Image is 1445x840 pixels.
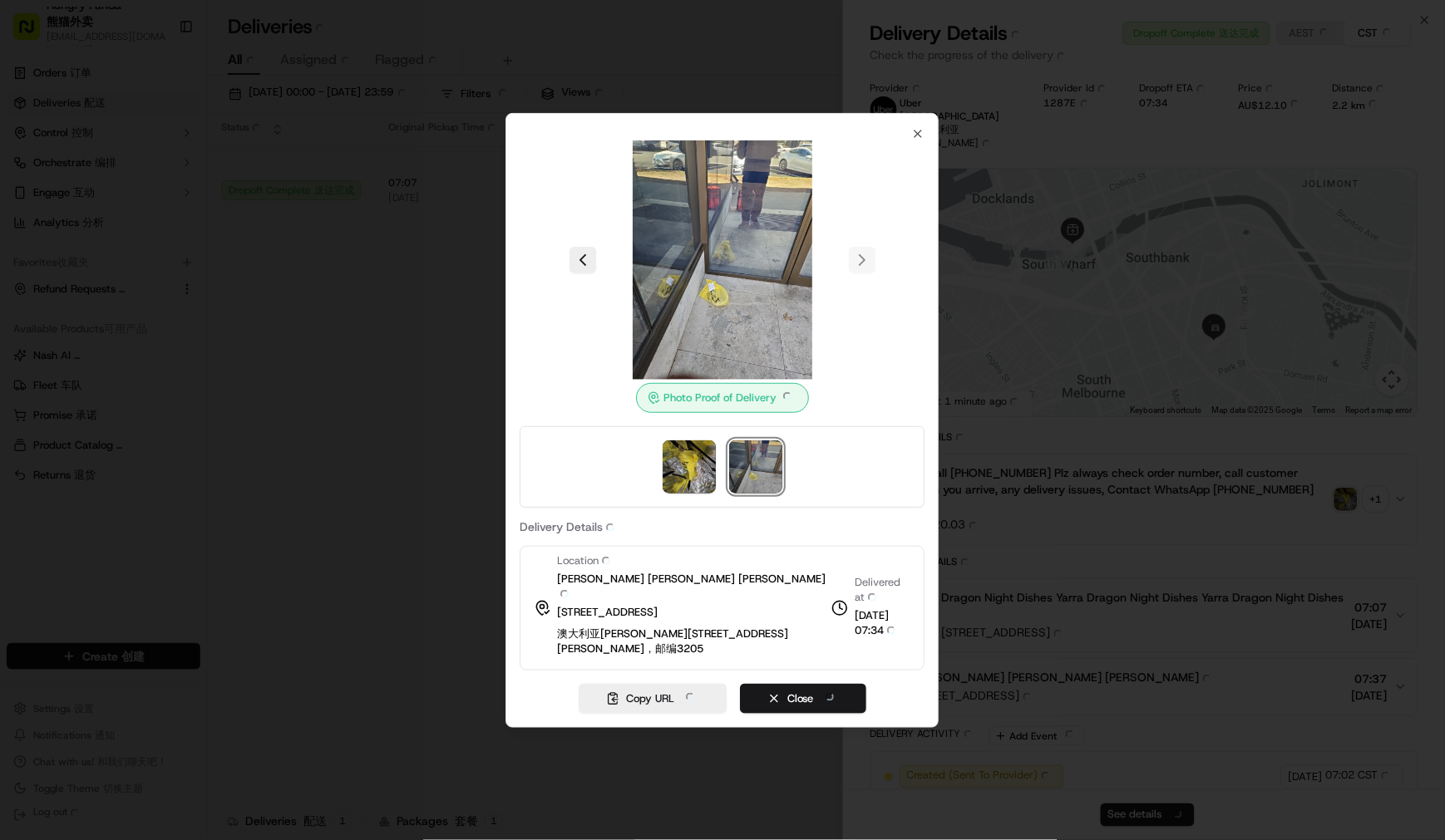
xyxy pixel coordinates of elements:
div: We're available if you need us! [75,175,229,189]
span: Pylon [165,412,201,425]
span: [PERSON_NAME] [PERSON_NAME] [PERSON_NAME] [557,572,828,605]
span: [PERSON_NAME] [52,302,135,316]
img: 1736555255976-a54dd68f-1ca7-489b-9aae-adbdc363a1c4 [33,303,47,317]
a: 💻API Documentation [134,365,274,395]
span: [STREET_ADDRESS] [557,605,828,663]
img: 1736555255976-a54dd68f-1ca7-489b-9aae-adbdc363a1c4 [17,159,47,189]
img: 1727276513143-84d647e1-66c0-4f92-a045-3c9f9f5dfd92 [35,159,65,189]
img: Asif Zaman Khan [17,287,43,313]
p: Welcome 👋 [17,66,303,93]
a: 📗Knowledge Base [10,365,134,395]
div: 💻 [141,373,154,386]
img: Nash [17,17,50,50]
button: Copy URL [579,684,727,714]
input: Got a question? Start typing here... [43,107,299,125]
button: Close [740,684,866,714]
span: Location [557,553,617,572]
button: Start new chat [283,164,303,184]
span: 9月17日 [64,258,103,271]
span: Knowledge Base [33,371,127,388]
a: Powered byPylon [117,411,201,425]
div: Start new chat [75,159,273,175]
span: Delivered at [855,575,910,608]
div: Photo Proof of Delivery [636,383,809,413]
span: • [138,302,144,316]
span: 8月27日 [147,302,186,316]
span: API Documentation [157,371,267,388]
div: 📗 [17,373,30,386]
div: Past conversations [17,216,111,229]
img: photo_proof_of_delivery image [603,140,842,380]
span: [DATE] 07:34 [855,608,910,641]
img: photo_proof_of_delivery image [729,440,782,494]
button: See all [258,213,303,233]
label: Delivery Details [520,521,925,539]
img: photo_proof_of_pickup image [663,440,716,494]
span: • [55,258,61,271]
span: 澳大利亚[PERSON_NAME][STREET_ADDRESS][PERSON_NAME]，邮编3205 [557,626,788,656]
